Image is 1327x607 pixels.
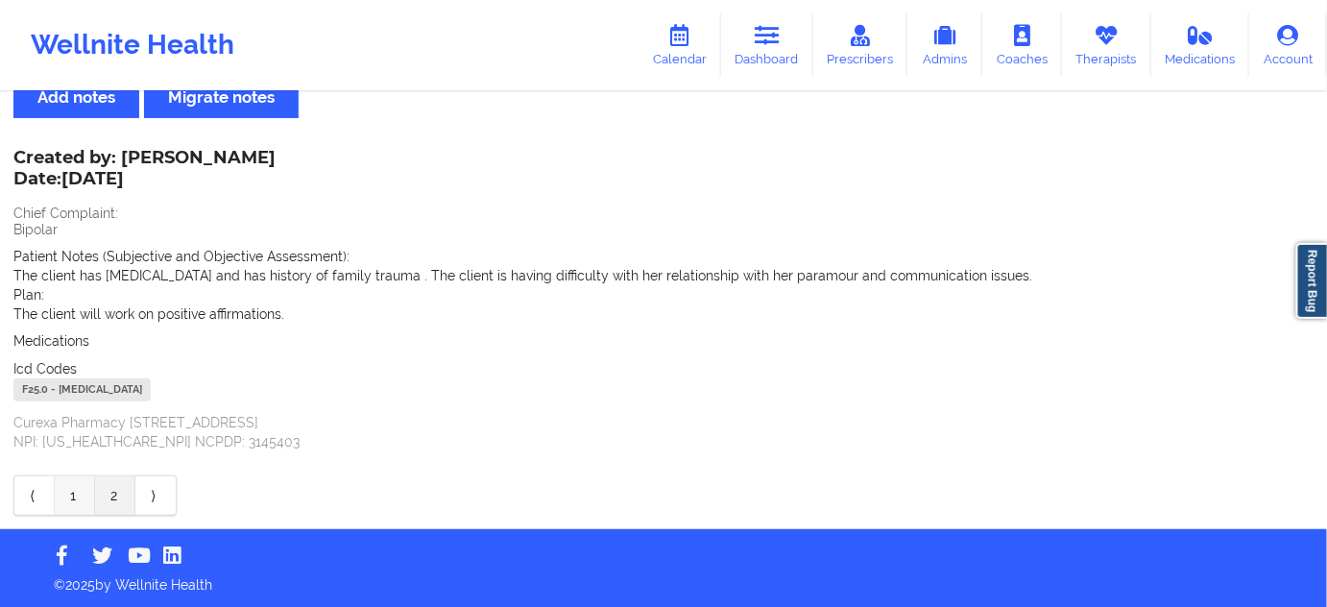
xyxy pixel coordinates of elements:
a: Admins [907,13,982,77]
div: F25.0 - [MEDICAL_DATA] [13,378,151,401]
span: Medications [13,333,89,349]
a: Previous item [14,476,55,515]
span: Patient Notes (Subjective and Objective Assessment): [13,249,350,264]
button: Migrate notes [144,77,299,118]
a: 2 [95,476,135,515]
a: Calendar [639,13,721,77]
p: © 2025 by Wellnite Health [40,562,1287,595]
div: Pagination Navigation [13,475,177,516]
p: Date: [DATE] [13,167,276,192]
a: Coaches [982,13,1062,77]
a: Report Bug [1296,243,1327,319]
a: Therapists [1062,13,1151,77]
span: Plan: [13,287,44,303]
span: Chief Complaint: [13,206,118,221]
button: Add notes [13,77,139,118]
p: The client will work on positive affirmations. [13,304,1314,324]
p: The client has [MEDICAL_DATA] and has history of family trauma . The client is having difficulty ... [13,266,1314,285]
a: 1 [55,476,95,515]
p: Curexa Pharmacy [STREET_ADDRESS] NPI: [US_HEALTHCARE_NPI] NCPDP: 3145403 [13,413,1314,451]
span: Icd Codes [13,361,77,376]
div: Created by: [PERSON_NAME] [13,148,276,192]
a: Prescribers [813,13,908,77]
a: Dashboard [721,13,813,77]
a: Next item [135,476,176,515]
a: Medications [1151,13,1250,77]
p: Bipolar [13,220,1314,239]
a: Account [1249,13,1327,77]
